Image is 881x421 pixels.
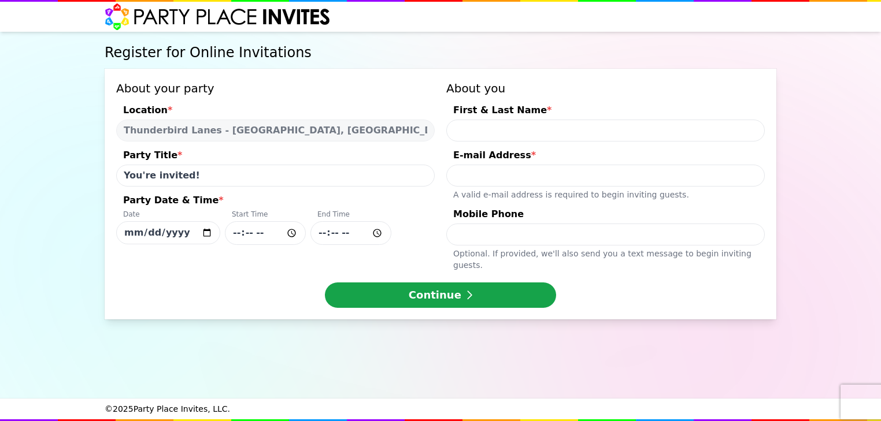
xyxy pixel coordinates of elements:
[446,120,765,141] input: First & Last Name*
[225,221,306,245] input: Party Date & Time*DateStart TimeEnd Time
[116,193,435,210] div: Party Date & Time
[446,80,765,96] h3: About you
[116,148,435,165] div: Party Title
[446,207,765,223] div: Mobile Phone
[446,103,765,120] div: First & Last Name
[116,221,220,244] input: Party Date & Time*DateStart TimeEnd Time
[105,398,776,419] div: © 2025 Party Place Invites, LLC.
[310,210,391,221] div: End Time
[446,165,765,187] input: E-mail Address*A valid e-mail address is required to begin inviting guests.
[105,43,776,62] h1: Register for Online Invitations
[116,103,435,120] div: Location
[446,223,765,245] input: Mobile PhoneOptional. If provided, we'll also send you a text message to begin inviting guests.
[310,221,391,245] input: Party Date & Time*DateStart TimeEnd Time
[116,165,435,187] input: Party Title*
[446,148,765,165] div: E-mail Address
[446,245,765,271] div: Optional. If provided, we ' ll also send you a text message to begin inviting guests.
[116,80,435,96] h3: About your party
[116,210,220,221] div: Date
[105,3,331,31] img: Party Place Invites
[325,282,556,308] button: Continue
[225,210,306,221] div: Start Time
[116,120,435,141] select: Location*
[446,187,765,200] div: A valid e-mail address is required to begin inviting guests.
